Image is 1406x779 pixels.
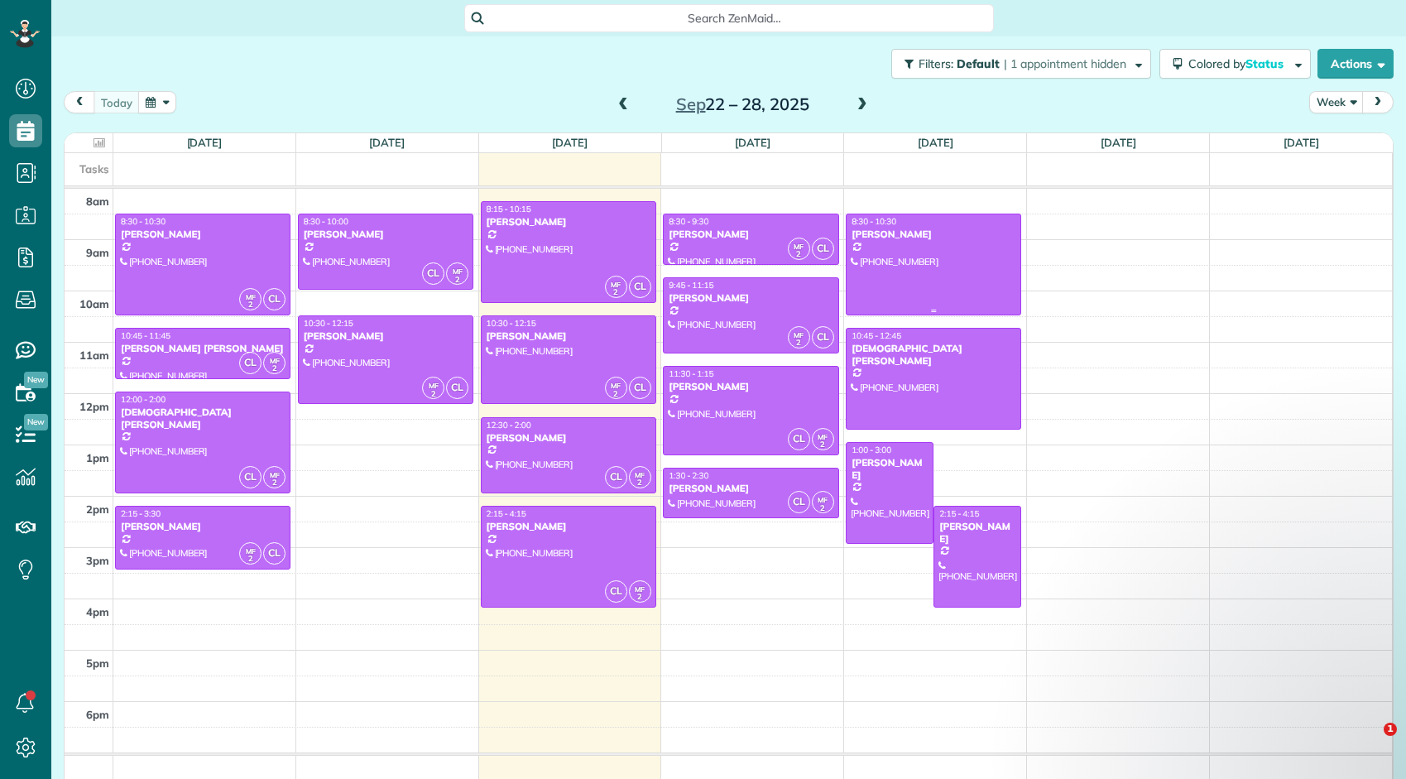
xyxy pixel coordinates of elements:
a: [DATE] [552,136,588,149]
span: CL [446,377,468,399]
small: 2 [630,475,650,491]
iframe: Intercom live chat [1350,723,1389,762]
span: CL [263,542,286,565]
button: Actions [1317,49,1394,79]
div: [PERSON_NAME] [303,228,468,240]
span: MF [270,470,280,479]
a: Filters: Default | 1 appointment hidden [883,49,1151,79]
span: MF [794,330,804,339]
span: 3pm [86,554,109,567]
span: 1:00 - 3:00 [852,445,891,455]
span: 8:30 - 10:30 [852,216,896,227]
small: 2 [240,297,261,313]
a: [DATE] [369,136,405,149]
span: 11:30 - 1:15 [669,368,713,379]
span: CL [629,276,651,298]
button: Colored byStatus [1159,49,1311,79]
a: [DATE] [1284,136,1319,149]
span: 12pm [79,400,109,413]
button: next [1362,91,1394,113]
div: [DEMOGRAPHIC_DATA][PERSON_NAME] [120,406,286,430]
div: [DEMOGRAPHIC_DATA][PERSON_NAME] [851,343,1016,367]
span: 9:45 - 11:15 [669,280,713,291]
div: [PERSON_NAME] [668,292,833,304]
div: [PERSON_NAME] [486,432,651,444]
button: Week [1309,91,1364,113]
span: CL [239,352,262,374]
div: [PERSON_NAME] [938,521,1016,545]
span: MF [429,381,439,390]
span: MF [270,356,280,365]
span: MF [453,267,463,276]
span: 8:30 - 9:30 [669,216,708,227]
span: 8:30 - 10:30 [121,216,166,227]
a: [DATE] [187,136,223,149]
span: CL [263,288,286,310]
span: 10:30 - 12:15 [487,318,536,329]
span: Tasks [79,162,109,176]
a: [DATE] [918,136,953,149]
small: 2 [423,387,444,402]
small: 2 [264,475,285,491]
span: Sep [676,94,706,114]
div: [PERSON_NAME] [851,457,929,481]
span: 10:30 - 12:15 [304,318,353,329]
span: Default [957,56,1001,71]
span: 1 [1384,723,1397,736]
small: 2 [240,551,261,567]
span: 8:30 - 10:00 [304,216,348,227]
div: [PERSON_NAME] [PERSON_NAME] [120,343,286,354]
a: [DATE] [1101,136,1136,149]
span: 10:45 - 12:45 [852,330,901,341]
small: 2 [789,247,809,262]
span: MF [818,432,828,441]
div: [PERSON_NAME] [486,521,651,532]
span: 9am [86,246,109,259]
span: 6pm [86,708,109,721]
span: Status [1245,56,1286,71]
span: CL [629,377,651,399]
span: 5pm [86,656,109,670]
span: Colored by [1188,56,1289,71]
span: MF [246,292,256,301]
button: Filters: Default | 1 appointment hidden [891,49,1151,79]
small: 2 [630,589,650,605]
span: 11am [79,349,109,362]
span: 12:30 - 2:00 [487,420,531,430]
span: 8am [86,195,109,208]
small: 2 [606,387,626,402]
small: 2 [813,501,833,517]
span: CL [605,466,627,488]
span: New [24,414,48,430]
span: MF [794,242,804,251]
div: [PERSON_NAME] [303,330,468,342]
span: New [24,372,48,388]
span: MF [635,584,645,594]
span: 2:15 - 3:30 [121,508,161,519]
small: 2 [813,437,833,453]
small: 2 [264,361,285,377]
span: 1pm [86,451,109,464]
span: | 1 appointment hidden [1004,56,1126,71]
span: 4pm [86,605,109,618]
span: 8:15 - 10:15 [487,204,531,214]
small: 2 [789,335,809,351]
span: 2pm [86,503,109,516]
small: 2 [447,272,468,288]
span: CL [812,238,834,260]
div: [PERSON_NAME] [851,228,1016,240]
div: [PERSON_NAME] [668,228,833,240]
div: [PERSON_NAME] [486,216,651,228]
div: [PERSON_NAME] [120,521,286,532]
span: MF [611,280,621,289]
span: CL [812,326,834,349]
span: CL [239,466,262,488]
span: Filters: [919,56,953,71]
span: 2:15 - 4:15 [939,508,979,519]
div: [PERSON_NAME] [120,228,286,240]
span: 2:15 - 4:15 [487,508,526,519]
span: MF [635,470,645,479]
div: [PERSON_NAME] [668,381,833,392]
span: 10am [79,297,109,310]
small: 2 [606,285,626,301]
